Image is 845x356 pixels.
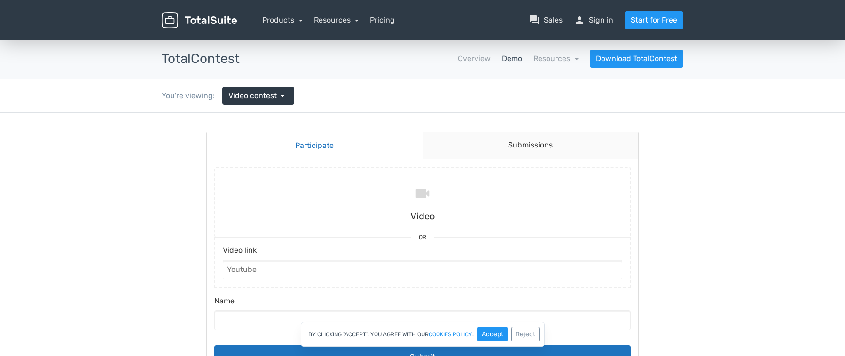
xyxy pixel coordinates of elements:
[533,54,579,63] a: Resources
[458,53,491,64] a: Overview
[590,50,683,68] a: Download TotalContest
[207,19,422,46] a: Participate
[529,15,540,26] span: question_answer
[301,322,545,347] div: By clicking "Accept", you agree with our .
[262,15,303,24] a: Products
[625,11,683,29] a: Start for Free
[223,132,622,147] label: Video link
[574,15,613,26] a: personSign in
[574,15,585,26] span: person
[477,327,508,341] button: Accept
[222,87,294,105] a: Video contest arrow_drop_down
[277,90,288,101] span: arrow_drop_down
[370,15,395,26] a: Pricing
[162,90,222,101] div: You're viewing:
[429,332,472,337] a: cookies policy
[511,327,540,341] button: Reject
[529,15,563,26] a: question_answerSales
[314,15,359,24] a: Resources
[162,52,240,66] h3: TotalContest
[162,12,237,29] img: TotalSuite for WordPress
[228,90,277,101] span: Video contest
[214,232,631,256] button: Submit
[223,147,622,167] input: Youtube
[502,53,522,64] a: Demo
[214,183,631,198] label: Name
[422,19,639,46] a: Submissions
